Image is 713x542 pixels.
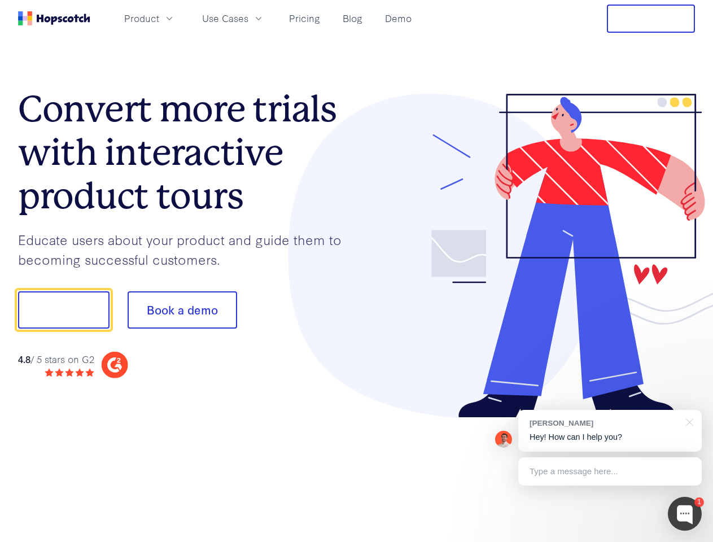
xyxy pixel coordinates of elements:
a: Blog [338,9,367,28]
a: Demo [380,9,416,28]
button: Book a demo [128,291,237,329]
img: Mark Spera [495,431,512,448]
a: Pricing [285,9,325,28]
p: Hey! How can I help you? [530,431,690,443]
span: Product [124,11,159,25]
div: / 5 stars on G2 [18,352,94,366]
p: Educate users about your product and guide them to becoming successful customers. [18,230,357,269]
button: Free Trial [607,5,695,33]
strong: 4.8 [18,352,30,365]
button: Product [117,9,182,28]
span: Use Cases [202,11,248,25]
div: [PERSON_NAME] [530,418,679,429]
div: 1 [694,497,704,507]
button: Use Cases [195,9,271,28]
button: Show me! [18,291,110,329]
div: Type a message here... [518,457,702,486]
a: Home [18,11,90,25]
h1: Convert more trials with interactive product tours [18,88,357,217]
